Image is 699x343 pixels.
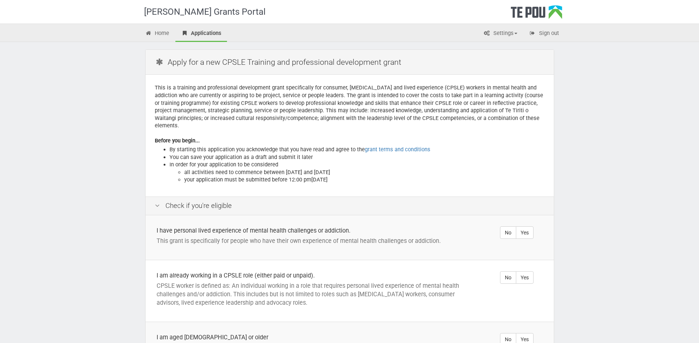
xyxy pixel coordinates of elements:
[157,226,469,235] div: I have personal lived experience of mental health challenges or addiction.
[516,226,534,239] label: Yes
[155,137,200,144] b: Before you begin...
[184,176,545,184] li: your application must be submitted before 12:00 pm[DATE]
[155,84,545,129] p: This is a training and professional development grant specifically for consumer, [MEDICAL_DATA] a...
[140,26,175,42] a: Home
[184,169,545,176] li: all activities need to commence between [DATE] and [DATE]
[157,282,469,307] p: CPSLE worker is defined as: An individual working in a role that requires personal lived experien...
[500,226,516,239] label: No
[169,161,545,184] li: In order for your application to be considered
[175,26,227,42] a: Applications
[157,271,469,280] div: I am already working in a CPSLE role (either paid or unpaid).
[365,146,430,153] a: grant terms and conditions
[500,271,516,284] label: No
[169,146,545,153] li: By starting this application you acknowledge that you have read and agree to the
[524,26,565,42] a: Sign out
[169,153,545,161] li: You can save your application as a draft and submit it later
[155,53,548,71] h2: Apply for a new CPSLE Training and professional development grant
[157,237,469,245] p: This grant is specifically for people who have their own experience of mental health challenges o...
[478,26,523,42] a: Settings
[146,197,554,215] div: Check if you're eligible
[157,333,469,342] div: I am aged [DEMOGRAPHIC_DATA] or older
[516,271,534,284] label: Yes
[511,5,562,24] div: Te Pou Logo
